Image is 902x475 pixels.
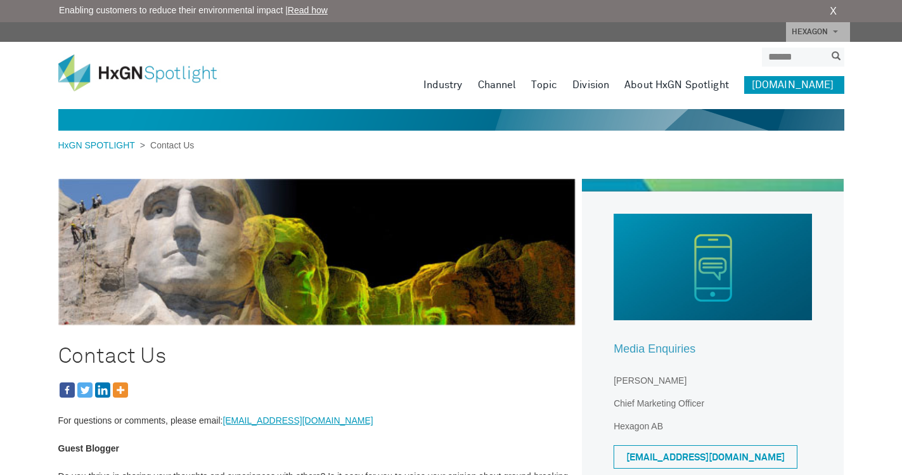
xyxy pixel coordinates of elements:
[531,76,557,94] a: Topic
[288,5,328,15] a: Read how
[423,76,463,94] a: Industry
[113,382,128,398] a: More
[145,140,194,150] span: Contact Us
[786,22,850,42] a: HEXAGON
[222,415,373,426] a: [EMAIL_ADDRESS][DOMAIN_NAME]
[58,55,236,91] img: HxGN Spotlight
[58,443,119,453] strong: Guest Blogger
[58,140,140,150] a: HxGN SPOTLIGHT
[744,76,844,94] a: [DOMAIN_NAME]
[59,4,328,17] span: Enabling customers to reduce their environmental impact |
[614,343,812,362] a: Media Enquiries
[614,375,812,432] p: [PERSON_NAME] Chief Marketing Officer Hexagon AB
[572,76,609,94] a: Division
[58,415,576,426] p: For questions or comments, please email:
[58,335,576,378] h1: Contact Us
[95,382,110,398] a: Linkedin
[614,445,797,469] a: [EMAIL_ADDRESS][DOMAIN_NAME]
[77,382,93,398] a: Twitter
[58,179,576,325] img: Contact Us
[624,76,729,94] a: About HxGN Spotlight
[478,76,517,94] a: Channel
[614,214,812,320] img: right_rail_investor_inquiries.jpg
[58,139,195,152] div: >
[830,4,837,19] a: X
[60,382,75,398] a: Facebook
